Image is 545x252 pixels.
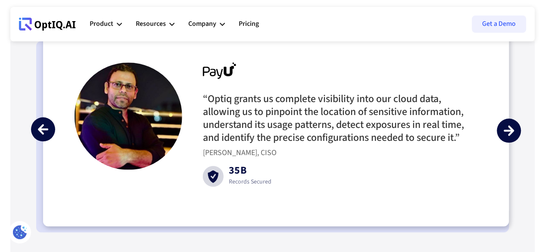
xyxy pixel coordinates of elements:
div: Product [90,11,122,37]
div: Product [90,18,113,30]
div: Resources [136,11,174,37]
div: Company [188,18,216,30]
div: next slide [497,118,521,143]
h3: “Optiq grants us complete visibility into our cloud data, allowing us to pinpoint the location of... [203,93,478,144]
div: 35B [229,166,271,177]
a: Get a Demo [472,16,526,33]
div: Company [188,11,225,37]
div: previous slide [31,117,55,141]
a: Pricing [239,11,259,37]
div: 3 of 3 [44,35,509,215]
div: Resources [136,18,166,30]
div: [PERSON_NAME], CISO [203,149,282,157]
div: Records Secured [229,177,271,186]
div: carousel [43,35,509,226]
a: Webflow Homepage [19,11,76,37]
